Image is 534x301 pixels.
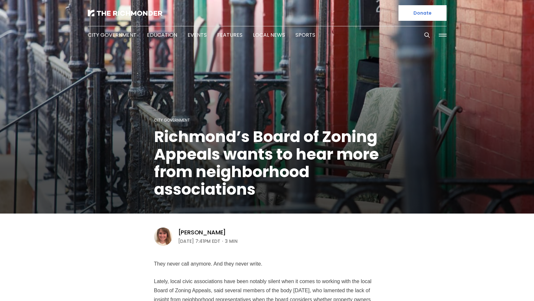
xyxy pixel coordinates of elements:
[88,10,163,16] img: The Richmonder
[178,229,226,236] a: [PERSON_NAME]
[154,228,172,246] img: Sarah Vogelsong
[217,31,242,39] a: Features
[422,30,432,40] button: Search this site
[154,117,190,123] a: City Government
[147,31,177,39] a: Education
[398,5,447,21] a: Donate
[154,259,380,268] p: They never call anymore. And they never write.
[178,237,220,245] time: [DATE] 7:41PM EDT
[225,237,238,245] span: 3 min
[253,31,285,39] a: Local News
[188,31,207,39] a: Events
[295,31,315,39] a: Sports
[88,31,137,39] a: City Government
[154,128,380,198] h1: Richmond’s Board of Zoning Appeals wants to hear more from neighborhood associations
